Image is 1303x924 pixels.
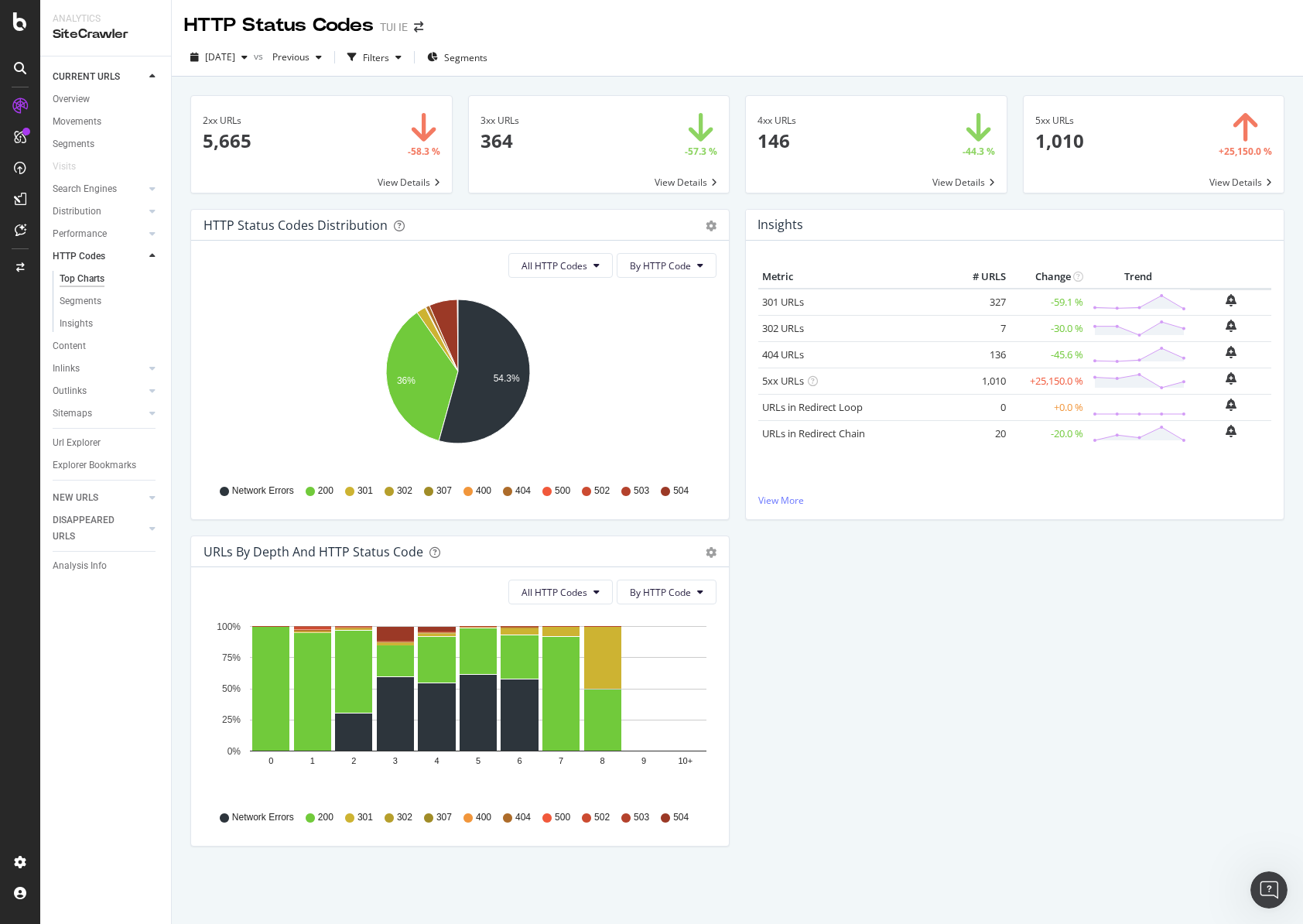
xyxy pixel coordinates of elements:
a: Visits [53,159,91,175]
span: Network Errors [232,811,294,824]
span: 404 [515,811,531,824]
span: 500 [555,484,570,498]
a: Insights [60,316,160,332]
span: 504 [673,811,689,824]
td: -59.1 % [1010,289,1087,316]
div: DISAPPEARED URLS [53,512,131,545]
a: View More [758,494,1271,507]
button: All HTTP Codes [508,580,613,604]
a: 5xx URLs [762,374,804,388]
td: 7 [948,315,1010,341]
span: 400 [476,811,491,824]
a: Segments [60,293,160,310]
td: 0 [948,394,1010,420]
a: Segments [53,136,160,152]
div: Top Charts [60,271,104,287]
div: Filters [363,51,389,64]
th: Metric [758,265,948,289]
span: 302 [397,484,412,498]
div: TUI IE [380,19,408,35]
td: +0.0 % [1010,394,1087,420]
div: Content [53,338,86,354]
a: CURRENT URLS [53,69,145,85]
a: Overview [53,91,160,108]
div: bell-plus [1226,346,1236,358]
a: 301 URLs [762,295,804,309]
button: All HTTP Codes [508,253,613,278]
a: NEW URLS [53,490,145,506]
div: Analysis Info [53,558,107,574]
div: SiteCrawler [53,26,159,43]
a: Movements [53,114,160,130]
text: 1 [310,757,315,766]
span: 503 [634,484,649,498]
th: Change [1010,265,1087,289]
iframe: Intercom live chat [1250,871,1288,909]
button: By HTTP Code [617,253,716,278]
th: Trend [1087,265,1190,289]
a: Explorer Bookmarks [53,457,160,474]
a: Url Explorer [53,435,160,451]
a: Analysis Info [53,558,160,574]
div: Inlinks [53,361,80,377]
button: Segments [421,45,494,70]
div: bell-plus [1226,399,1236,411]
div: bell-plus [1226,425,1236,437]
span: 301 [357,811,373,824]
span: 404 [515,484,531,498]
a: Search Engines [53,181,145,197]
text: 100% [217,621,241,632]
h4: Insights [758,214,803,235]
a: Inlinks [53,361,145,377]
a: Sitemaps [53,406,145,422]
svg: A chart. [203,290,711,470]
td: +25,150.0 % [1010,368,1087,394]
span: Network Errors [232,484,294,498]
span: Previous [266,50,310,63]
div: Overview [53,91,90,108]
text: 0% [227,746,241,757]
div: Search Engines [53,181,117,197]
span: 502 [594,811,610,824]
text: 8 [600,757,605,766]
span: All HTTP Codes [522,586,587,599]
div: arrow-right-arrow-left [414,22,423,33]
span: 307 [436,484,452,498]
a: Distribution [53,204,145,220]
span: By HTTP Code [630,586,691,599]
text: 4 [434,757,439,766]
div: bell-plus [1226,294,1236,306]
text: 3 [393,757,398,766]
span: 504 [673,484,689,498]
button: Filters [341,45,408,70]
div: Performance [53,226,107,242]
text: 25% [222,715,241,726]
span: vs [254,50,266,63]
div: bell-plus [1226,372,1236,385]
a: URLs in Redirect Chain [762,426,865,440]
span: Segments [444,51,487,64]
span: 400 [476,484,491,498]
a: Content [53,338,160,354]
text: 0 [268,757,273,766]
div: HTTP Codes [53,248,105,265]
td: -20.0 % [1010,420,1087,447]
div: CURRENT URLS [53,69,120,85]
td: 327 [948,289,1010,316]
div: HTTP Status Codes [184,12,374,39]
a: HTTP Codes [53,248,145,265]
span: 500 [555,811,570,824]
text: 75% [222,652,241,663]
div: Sitemaps [53,406,92,422]
a: Performance [53,226,145,242]
a: DISAPPEARED URLS [53,512,145,545]
a: URLs in Redirect Loop [762,400,863,414]
div: Analytics [53,12,159,26]
text: 54.3% [494,373,520,384]
span: 301 [357,484,373,498]
text: 5 [476,757,481,766]
div: Segments [60,293,101,310]
span: By HTTP Code [630,259,691,272]
td: 20 [948,420,1010,447]
span: 503 [634,811,649,824]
